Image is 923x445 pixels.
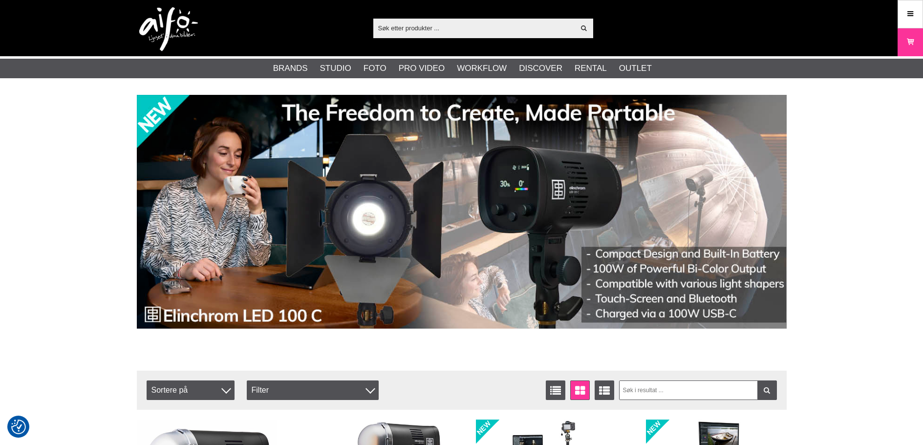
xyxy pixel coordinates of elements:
[546,380,565,400] a: Vis liste
[570,380,590,400] a: Vindusvisning
[595,380,614,400] a: Utvidet liste
[364,62,386,75] a: Foto
[273,62,308,75] a: Brands
[147,380,235,400] span: Sortere på
[373,21,575,35] input: Søk etter produkter ...
[139,7,198,51] img: logo.png
[519,62,562,75] a: Discover
[757,380,777,400] a: Filter
[11,420,26,434] img: Revisit consent button
[247,380,379,400] div: Filter
[399,62,445,75] a: Pro Video
[619,380,777,400] input: Søk i resultat ...
[619,62,652,75] a: Outlet
[320,62,351,75] a: Studio
[575,62,607,75] a: Rental
[457,62,507,75] a: Workflow
[11,418,26,436] button: Samtykkepreferanser
[137,95,787,329] img: Ad:002 banner-elin-led100c11390x.jpg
